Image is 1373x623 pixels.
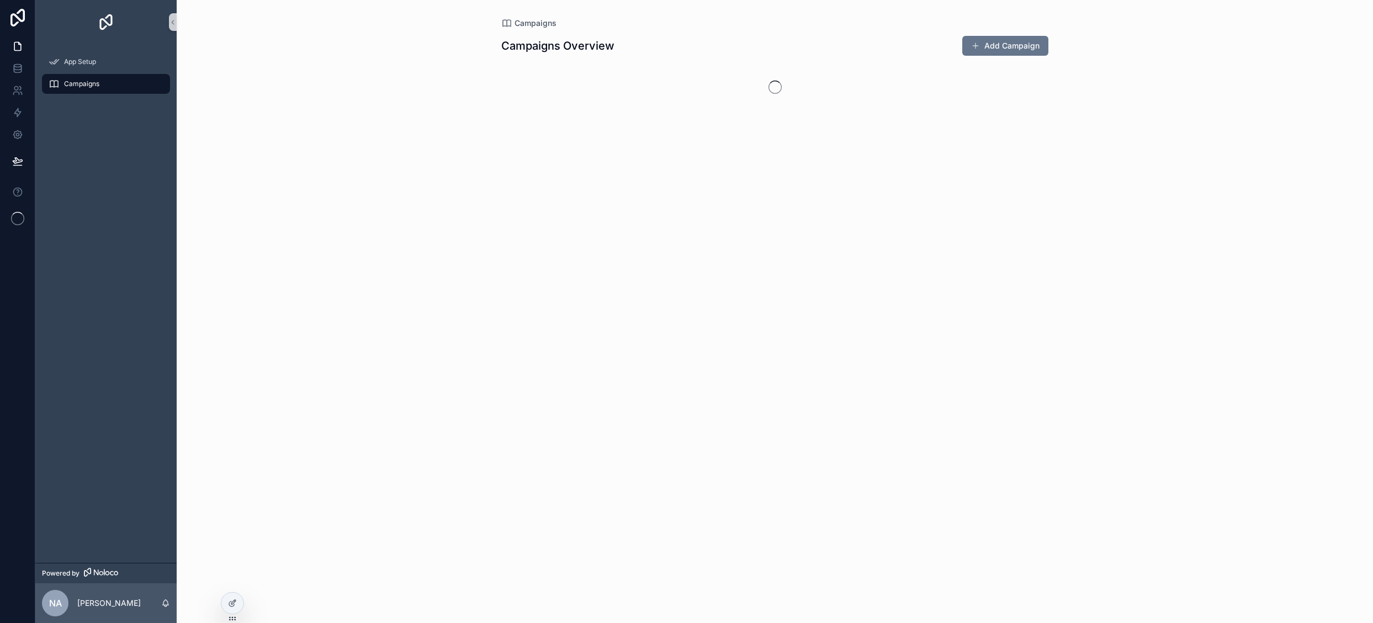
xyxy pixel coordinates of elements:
button: Add Campaign [962,36,1048,56]
span: App Setup [64,57,96,66]
span: Campaigns [515,18,556,29]
h1: Campaigns Overview [501,38,614,54]
a: Campaigns [42,74,170,94]
span: NA [49,597,62,610]
div: scrollable content [35,44,177,108]
span: Campaigns [64,79,99,88]
p: [PERSON_NAME] [77,598,141,609]
span: Powered by [42,569,79,578]
a: App Setup [42,52,170,72]
img: App logo [97,13,115,31]
a: Campaigns [501,18,556,29]
a: Powered by [35,563,177,583]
